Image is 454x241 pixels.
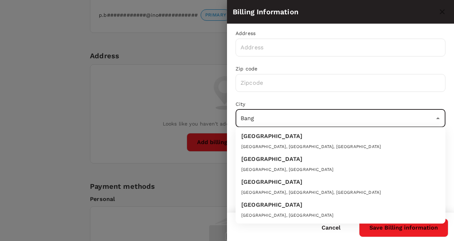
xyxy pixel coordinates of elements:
[241,189,440,196] div: [GEOGRAPHIC_DATA], [GEOGRAPHIC_DATA], [GEOGRAPHIC_DATA]
[233,6,436,18] div: Billing Information
[241,178,440,186] div: [GEOGRAPHIC_DATA]
[241,166,440,173] div: [GEOGRAPHIC_DATA], [GEOGRAPHIC_DATA]
[359,218,448,237] button: Save Billing information
[236,74,445,92] input: Zipcode
[312,219,350,237] button: Cancel
[236,30,445,37] div: Address
[239,112,432,125] input: City
[241,143,440,151] div: [GEOGRAPHIC_DATA], [GEOGRAPHIC_DATA], [GEOGRAPHIC_DATA]
[241,201,440,209] div: [GEOGRAPHIC_DATA]
[241,132,440,141] div: [GEOGRAPHIC_DATA]
[433,113,443,123] button: Close
[241,155,440,163] div: [GEOGRAPHIC_DATA]
[236,65,445,72] div: Zip code
[236,100,445,108] div: City
[241,212,440,219] div: [GEOGRAPHIC_DATA], [GEOGRAPHIC_DATA]
[236,39,445,56] input: Address
[436,6,448,18] button: close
